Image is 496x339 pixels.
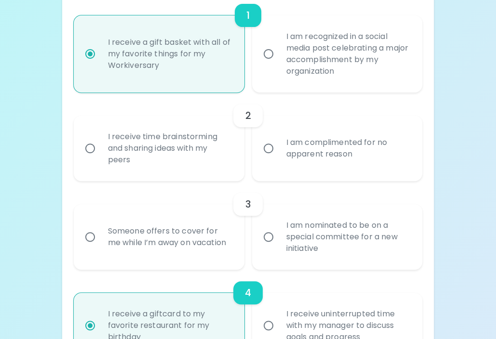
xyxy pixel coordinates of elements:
h6: 1 [246,8,250,23]
div: I am complimented for no apparent reason [279,125,417,171]
div: Someone offers to cover for me while I’m away on vacation [100,214,239,260]
div: choice-group-check [74,92,423,181]
h6: 4 [245,285,251,300]
div: I am nominated to be on a special committee for a new initiative [279,208,417,266]
div: I receive a gift basket with all of my favorite things for my Workiversary [100,25,239,83]
div: choice-group-check [74,181,423,270]
h6: 2 [245,108,251,123]
h6: 3 [245,196,251,212]
div: I receive time brainstorming and sharing ideas with my peers [100,119,239,177]
div: I am recognized in a social media post celebrating a major accomplishment by my organization [279,19,417,89]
